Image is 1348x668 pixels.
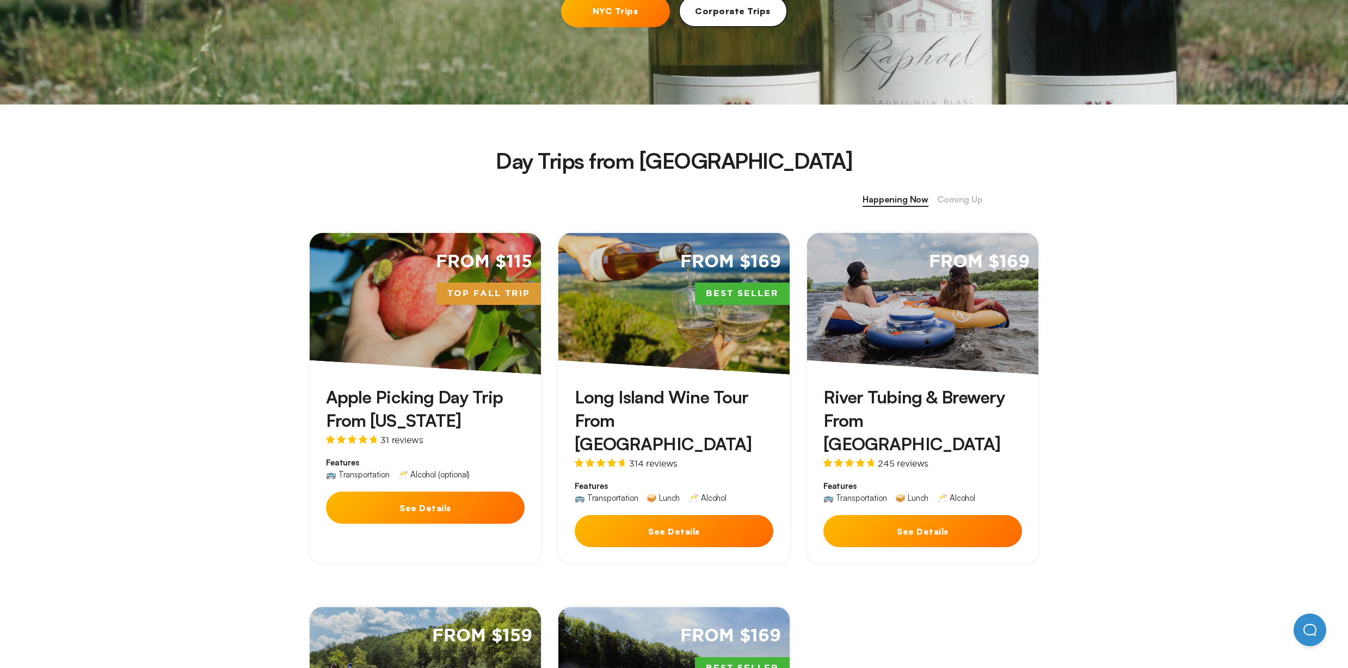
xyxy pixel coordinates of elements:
[575,481,773,492] span: Features
[807,233,1038,564] a: From $169River Tubing & Brewery From [GEOGRAPHIC_DATA]245 reviewsFeatures🚌 Transportation🥪 Lunch🥂...
[326,385,525,432] h3: Apple Picking Day Trip From [US_STATE]
[878,459,928,468] span: 245 reviews
[823,515,1022,547] button: See Details
[929,250,1030,274] span: From $169
[695,283,790,305] span: Best Seller
[326,470,389,479] div: 🚌 Transportation
[895,494,928,502] div: 🥪 Lunch
[937,193,983,207] span: Coming Up
[310,233,541,564] a: From $115Top Fall TripApple Picking Day Trip From [US_STATE]31 reviewsFeatures🚌 Transportation🥂 A...
[647,494,680,502] div: 🥪 Lunch
[575,494,638,502] div: 🚌 Transportation
[629,459,678,468] span: 314 reviews
[823,385,1022,456] h3: River Tubing & Brewery From [GEOGRAPHIC_DATA]
[680,250,781,274] span: From $169
[432,624,532,648] span: From $159
[823,494,887,502] div: 🚌 Transportation
[1294,614,1326,646] iframe: Help Scout Beacon - Open
[398,470,470,479] div: 🥂 Alcohol (optional)
[680,624,781,648] span: From $169
[575,385,773,456] h3: Long Island Wine Tour From [GEOGRAPHIC_DATA]
[575,515,773,547] button: See Details
[436,250,532,274] span: From $115
[823,481,1022,492] span: Features
[688,494,727,502] div: 🥂 Alcohol
[558,233,790,564] a: From $169Best SellerLong Island Wine Tour From [GEOGRAPHIC_DATA]314 reviewsFeatures🚌 Transportati...
[436,283,541,305] span: Top Fall Trip
[326,492,525,524] button: See Details
[326,457,525,468] span: Features
[863,193,928,207] span: Happening Now
[937,494,975,502] div: 🥂 Alcohol
[380,436,423,444] span: 31 reviews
